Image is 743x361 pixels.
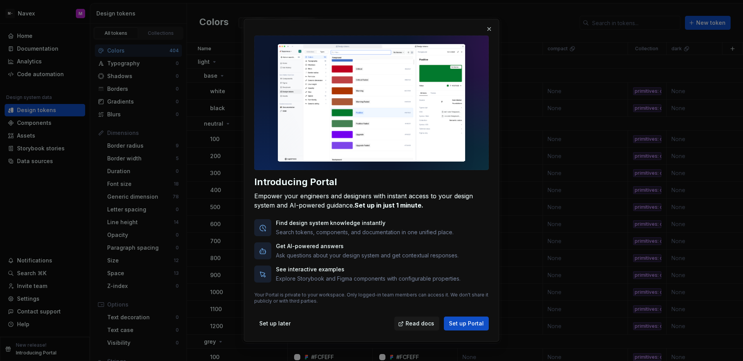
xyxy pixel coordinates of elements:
p: Your Portal is private to your workspace. Only logged-in team members can access it. We don't sha... [254,292,489,305]
p: See interactive examples [276,266,461,274]
div: Introducing Portal [254,176,489,189]
p: Search tokens, components, and documentation in one unified place. [276,229,454,237]
p: Ask questions about your design system and get contextual responses. [276,252,459,260]
div: Empower your engineers and designers with instant access to your design system and AI-powered gui... [254,192,489,210]
p: Explore Storybook and Figma components with configurable properties. [276,275,461,283]
button: Set up Portal [444,317,489,331]
b: Set up in just 1 minute. [354,202,423,209]
span: Read docs [406,320,434,328]
p: Find design system knowledge instantly [276,220,454,227]
a: Read docs [394,317,439,331]
button: Set up later [254,317,296,331]
span: Set up Portal [449,320,484,328]
p: Get AI-powered answers [276,243,459,250]
span: Set up later [259,320,291,328]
